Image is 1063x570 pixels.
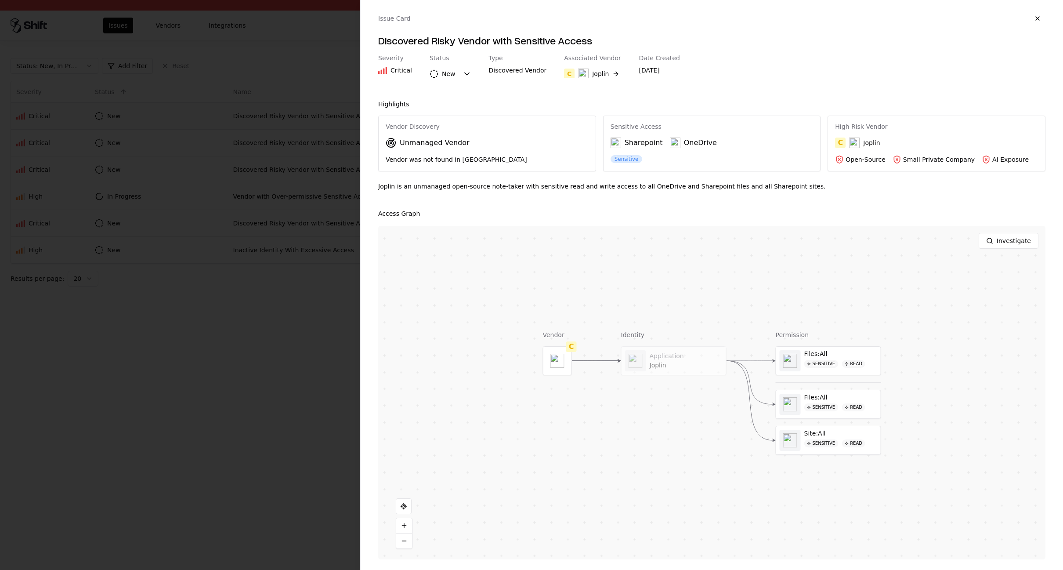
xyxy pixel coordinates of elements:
div: Discovered Vendor [489,66,547,78]
div: Associated Vendor [564,54,621,62]
div: Sharepoint [611,138,663,148]
img: Joplin [578,69,589,79]
div: New [442,69,456,78]
div: read [842,439,865,448]
div: Sensitive [804,360,839,368]
button: Investigate [979,233,1038,249]
div: Sensitive Access [611,123,814,131]
div: C [566,341,577,352]
div: Vendor Discovery [386,123,589,131]
div: Sensitive [804,439,839,448]
div: [DATE] [639,66,680,78]
div: Site:All [804,430,877,438]
div: Joplin [650,362,723,370]
img: Joplin [849,138,860,148]
div: Severity [378,54,412,62]
div: Access Graph [378,208,1045,219]
button: CJoplin [564,66,621,82]
div: Highlights [378,100,1045,109]
div: Unmanaged Vendor [400,138,470,148]
div: Date Created [639,54,680,62]
div: Joplin [863,138,880,147]
img: OneDrive [670,138,680,148]
div: Type [489,54,547,62]
div: read [842,403,865,412]
img: Sharepoint [611,138,621,148]
h4: Discovered Risky Vendor with Sensitive Access [378,33,1045,47]
div: OneDrive [670,138,717,148]
div: Issue Card [378,14,410,23]
div: AI Exposure [992,155,1029,164]
div: C [564,69,575,79]
div: Application [650,352,723,360]
div: Small Private Company [903,155,975,164]
div: Files:All [804,394,877,402]
div: Vendor [543,330,572,339]
div: Sensitive [804,403,839,412]
div: Vendor was not found in [GEOGRAPHIC_DATA] [386,155,589,164]
div: Permission [776,330,881,339]
div: Open-Source [846,155,886,164]
div: Joplin is an unmanaged open-source note-taker with sensitive read and write access to all OneDriv... [378,182,1045,198]
div: Critical [390,66,412,75]
div: High Risk Vendor [835,123,1038,131]
div: C [835,138,846,148]
div: Files:All [804,350,877,358]
div: Joplin [592,69,609,78]
div: read [842,360,865,368]
div: Sensitive [611,155,643,163]
div: Identity [621,330,727,339]
div: Status [430,54,471,62]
